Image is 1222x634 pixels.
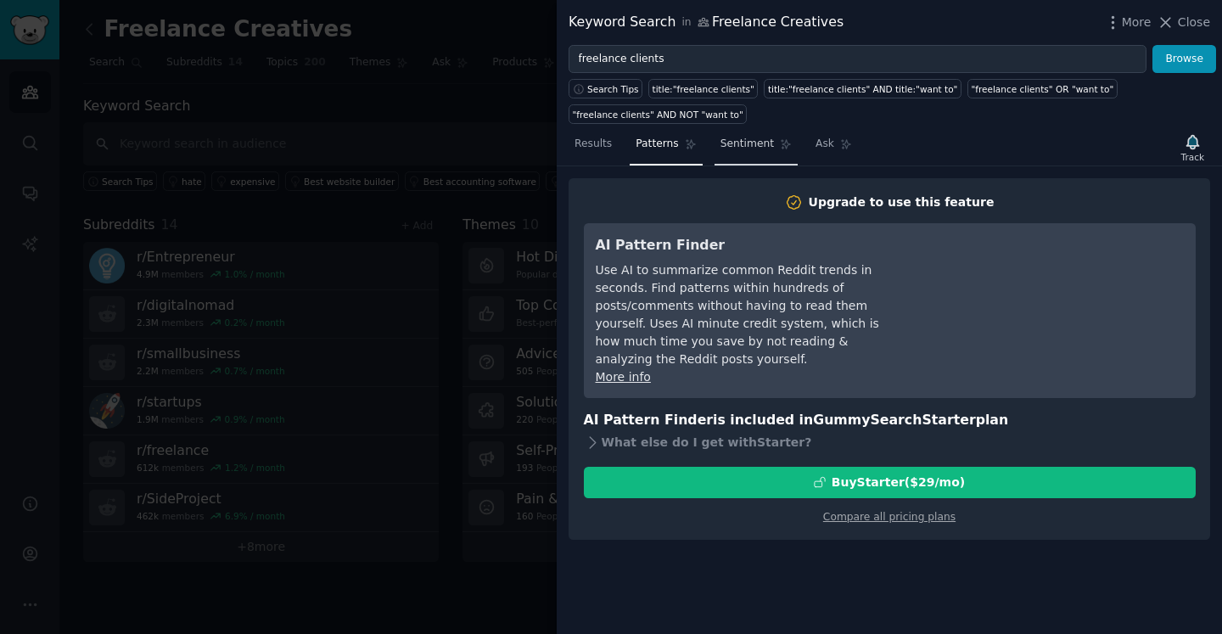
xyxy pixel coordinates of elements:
[720,137,774,152] span: Sentiment
[569,79,642,98] button: Search Tips
[596,370,651,384] a: More info
[653,83,754,95] div: title:"freelance clients"
[967,79,1118,98] a: "freelance clients" OR "want to"
[630,131,702,166] a: Patterns
[768,83,958,95] div: title:"freelance clients" AND title:"want to"
[813,412,975,428] span: GummySearch Starter
[587,83,639,95] span: Search Tips
[1181,151,1204,163] div: Track
[636,137,678,152] span: Patterns
[569,131,618,166] a: Results
[584,410,1196,431] h3: AI Pattern Finder is included in plan
[1152,45,1216,74] button: Browse
[1157,14,1210,31] button: Close
[648,79,758,98] a: title:"freelance clients"
[569,12,844,33] div: Keyword Search Freelance Creatives
[584,431,1196,455] div: What else do I get with Starter ?
[569,104,747,124] a: "freelance clients" AND NOT "want to"
[569,45,1146,74] input: Try a keyword related to your business
[809,194,995,211] div: Upgrade to use this feature
[971,83,1113,95] div: "freelance clients" OR "want to"
[929,235,1184,362] iframe: YouTube video player
[823,511,956,523] a: Compare all pricing plans
[596,261,905,368] div: Use AI to summarize common Reddit trends in seconds. Find patterns within hundreds of posts/comme...
[832,474,965,491] div: Buy Starter ($ 29 /mo )
[1122,14,1152,31] span: More
[816,137,834,152] span: Ask
[573,109,743,121] div: "freelance clients" AND NOT "want to"
[596,235,905,256] h3: AI Pattern Finder
[1175,130,1210,166] button: Track
[810,131,858,166] a: Ask
[575,137,612,152] span: Results
[764,79,961,98] a: title:"freelance clients" AND title:"want to"
[1178,14,1210,31] span: Close
[1104,14,1152,31] button: More
[715,131,798,166] a: Sentiment
[681,15,691,31] span: in
[584,467,1196,498] button: BuyStarter($29/mo)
